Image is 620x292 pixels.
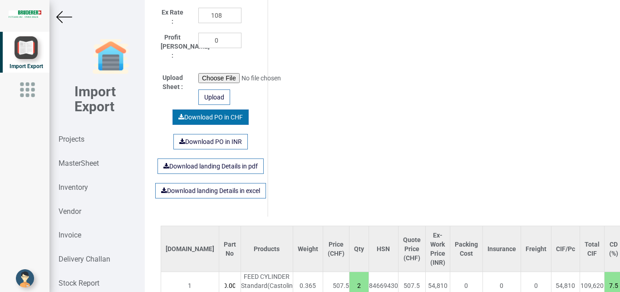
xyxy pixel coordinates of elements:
[172,109,249,125] a: Download PO in CHF
[198,89,230,105] div: Upload
[521,226,551,272] th: Freight
[74,84,116,114] b: Import Export
[425,226,450,272] th: Ex-Work Price (INR)
[349,226,369,272] th: Qty
[369,226,398,272] th: HSN
[482,226,521,272] th: Insurance
[580,226,604,272] th: Total CIF
[450,226,482,272] th: Packing Cost
[551,226,580,272] th: CIF/Pc
[157,158,264,174] a: Download landing Details in pdf
[323,226,349,272] th: Price (CHF)
[161,73,185,91] label: Upload Sheet :
[59,135,84,144] strong: Projects
[59,255,110,263] strong: Delivery Challan
[246,244,288,253] div: Products
[161,226,219,272] th: [DOMAIN_NAME]
[155,183,266,198] a: Download landing Details in excel
[93,39,129,75] img: garage-closed.png
[59,231,81,239] strong: Invoice
[59,207,81,216] strong: Vendor
[59,183,88,192] strong: Inventory
[293,226,323,272] th: Weight
[59,279,99,287] strong: Stock Report
[161,8,185,26] label: Ex Rate :
[224,240,236,258] div: Part No
[161,33,185,60] label: Profit [PERSON_NAME] :
[173,134,248,149] a: Download PO in INR
[59,159,99,168] strong: MasterSheet
[398,226,425,272] th: Quote Price (CHF)
[10,63,43,69] span: Import Export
